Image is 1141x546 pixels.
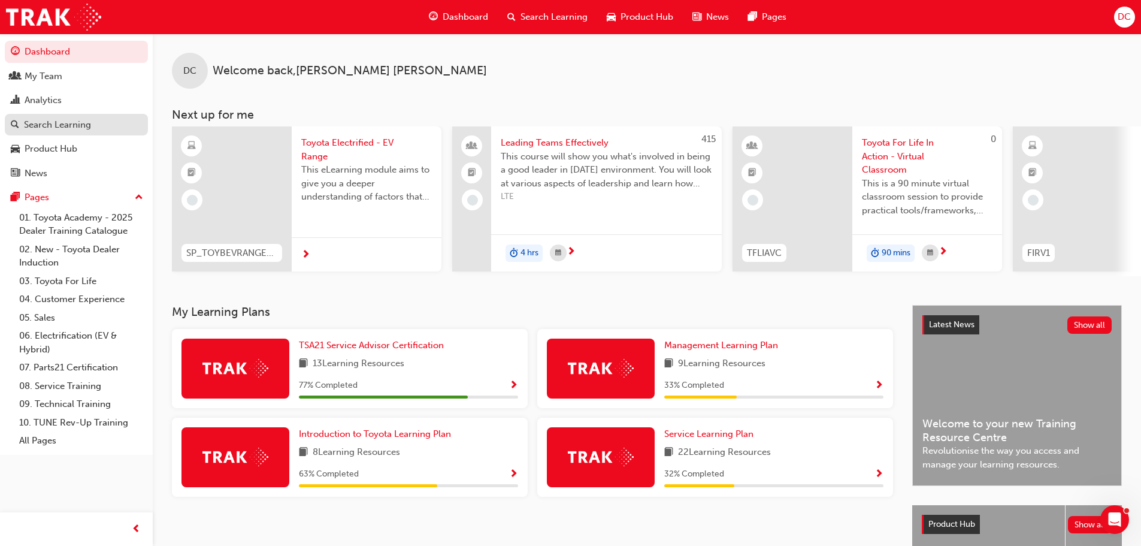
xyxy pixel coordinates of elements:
span: Revolutionise the way you access and manage your learning resources. [922,444,1112,471]
span: 33 % Completed [664,379,724,393]
img: Trak [6,4,101,31]
span: 9 Learning Resources [678,357,765,372]
a: Latest NewsShow all [922,315,1112,334]
span: pages-icon [11,192,20,203]
span: car-icon [607,10,616,25]
span: Product Hub [621,10,673,24]
span: booktick-icon [468,165,476,181]
span: booktick-icon [187,165,196,181]
a: 415Leading Teams EffectivelyThis course will show you what's involved in being a good leader in [... [452,126,722,272]
a: 06. Electrification (EV & Hybrid) [14,327,148,358]
span: pages-icon [748,10,757,25]
span: Introduction to Toyota Learning Plan [299,429,451,439]
span: 13 Learning Resources [313,357,404,372]
span: duration-icon [871,246,879,261]
span: Welcome to your new Training Resource Centre [922,417,1112,444]
span: learningResourceType_ELEARNING-icon [187,138,196,154]
button: Show Progress [509,467,518,482]
button: Pages [5,186,148,209]
span: 415 [701,134,716,144]
span: DC [183,64,196,78]
a: My Team [5,65,148,88]
a: search-iconSearch Learning [498,5,597,29]
img: Trak [568,448,634,466]
span: 32 % Completed [664,467,724,481]
img: Trak [568,359,634,378]
span: news-icon [692,10,701,25]
a: TSA21 Service Advisor Certification [299,339,449,352]
a: car-iconProduct Hub [597,5,683,29]
a: Service Learning Plan [664,427,758,441]
span: Search Learning [520,10,588,24]
span: Management Learning Plan [664,340,778,351]
span: learningResourceType_ELEARNING-icon [1028,138,1037,154]
span: 8 Learning Resources [313,445,400,460]
a: Introduction to Toyota Learning Plan [299,427,456,441]
div: Product Hub [25,142,77,156]
span: people-icon [468,138,476,154]
div: Search Learning [24,118,91,132]
span: next-icon [301,250,310,261]
span: chart-icon [11,95,20,106]
span: LTE [501,190,712,204]
iframe: Intercom live chat [1100,505,1129,534]
a: 09. Technical Training [14,395,148,414]
img: Trak [202,448,268,466]
button: Show Progress [874,467,883,482]
div: News [25,167,47,180]
span: This is a 90 minute virtual classroom session to provide practical tools/frameworks, behaviours a... [862,177,992,218]
span: Show Progress [509,469,518,480]
span: learningRecordVerb_NONE-icon [467,195,478,206]
span: learningRecordVerb_NONE-icon [747,195,758,206]
span: search-icon [507,10,516,25]
h3: My Learning Plans [172,305,893,319]
span: FIRV1 [1027,246,1050,260]
span: Show Progress [874,469,883,480]
span: Toyota For Life In Action - Virtual Classroom [862,136,992,177]
a: 10. TUNE Rev-Up Training [14,414,148,432]
a: Product HubShow all [922,515,1112,534]
a: Analytics [5,89,148,111]
a: 05. Sales [14,309,148,327]
span: book-icon [664,445,673,460]
span: Show Progress [509,381,518,391]
button: DC [1114,7,1135,28]
span: learningRecordVerb_NONE-icon [187,195,198,206]
span: book-icon [299,445,308,460]
span: calendar-icon [555,246,561,261]
a: 02. New - Toyota Dealer Induction [14,240,148,272]
span: TFLIAVC [747,246,782,260]
a: All Pages [14,432,148,450]
a: Search Learning [5,114,148,136]
a: 01. Toyota Academy - 2025 Dealer Training Catalogue [14,209,148,240]
a: News [5,162,148,185]
span: Latest News [929,319,974,330]
span: next-icon [567,247,576,258]
span: news-icon [11,168,20,179]
span: Leading Teams Effectively [501,136,712,150]
a: 04. Customer Experience [14,290,148,309]
a: 07. Parts21 Certification [14,358,148,377]
span: booktick-icon [1028,165,1037,181]
span: 22 Learning Resources [678,445,771,460]
span: Product Hub [928,519,975,529]
span: This eLearning module aims to give you a deeper understanding of factors that influence driving r... [301,163,432,204]
button: Show all [1068,516,1113,533]
span: learningRecordVerb_NONE-icon [1028,195,1039,206]
span: book-icon [299,357,308,372]
span: calendar-icon [927,246,933,261]
a: Management Learning Plan [664,339,783,352]
span: News [706,10,729,24]
a: Product Hub [5,138,148,160]
span: next-icon [939,247,948,258]
a: 0TFLIAVCToyota For Life In Action - Virtual ClassroomThis is a 90 minute virtual classroom sessio... [733,126,1002,272]
span: book-icon [664,357,673,372]
span: 63 % Completed [299,467,359,481]
span: prev-icon [132,522,141,537]
a: guage-iconDashboard [419,5,498,29]
span: This course will show you what's involved in being a good leader in [DATE] environment. You will ... [501,150,712,191]
div: Pages [25,191,49,204]
span: Show Progress [874,381,883,391]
